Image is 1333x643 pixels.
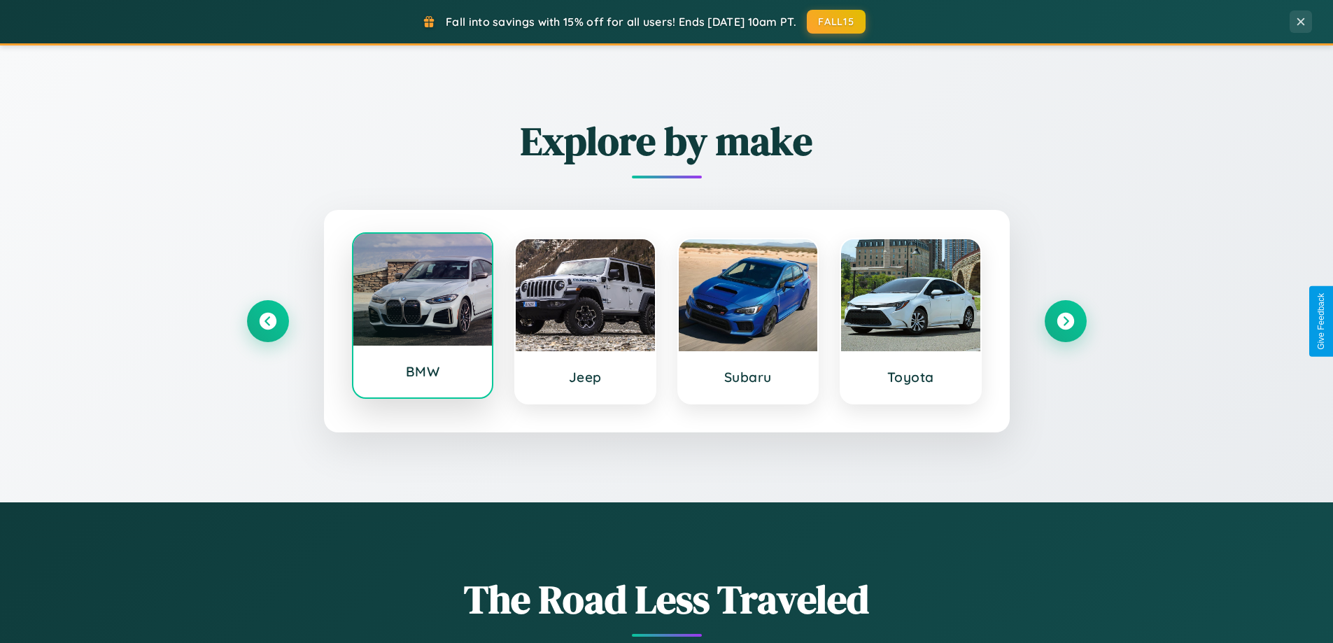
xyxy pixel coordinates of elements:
[530,369,641,386] h3: Jeep
[1316,293,1326,350] div: Give Feedback
[247,572,1087,626] h1: The Road Less Traveled
[807,10,866,34] button: FALL15
[693,369,804,386] h3: Subaru
[855,369,966,386] h3: Toyota
[446,15,796,29] span: Fall into savings with 15% off for all users! Ends [DATE] 10am PT.
[247,114,1087,168] h2: Explore by make
[367,363,479,380] h3: BMW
